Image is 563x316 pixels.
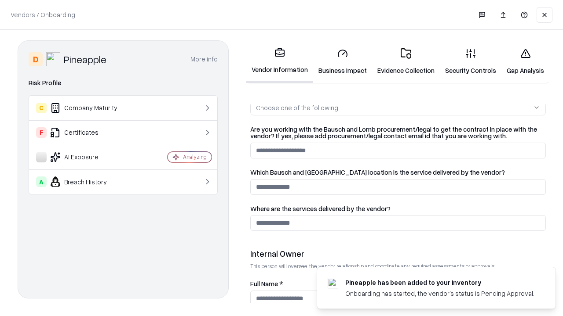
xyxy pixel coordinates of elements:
[328,278,338,288] img: pineappleenergy.com
[345,289,534,298] div: Onboarding has started, the vendor's status is Pending Approval.
[36,176,47,187] div: A
[250,169,546,176] label: Which Bausch and [GEOGRAPHIC_DATA] location is the service delivered by the vendor?
[372,41,440,82] a: Evidence Collection
[250,205,546,212] label: Where are the services delivered by the vendor?
[36,103,141,113] div: Company Maturity
[36,103,47,113] div: C
[256,103,342,112] div: Choose one of the following...
[246,40,313,83] a: Vendor Information
[250,100,546,115] button: Choose one of the following...
[11,10,75,19] p: Vendors / Onboarding
[250,262,546,270] p: This person will oversee the vendor relationship and coordinate any required assessments or appro...
[250,126,546,139] label: Are you working with the Bausch and Lomb procurement/legal to get the contract in place with the ...
[313,41,372,82] a: Business Impact
[250,280,546,287] label: Full Name *
[190,51,218,67] button: More info
[36,127,47,138] div: F
[29,52,43,66] div: D
[64,52,106,66] div: Pineapple
[36,127,141,138] div: Certificates
[36,152,141,162] div: AI Exposure
[36,176,141,187] div: Breach History
[46,52,60,66] img: Pineapple
[183,153,207,161] div: Analyzing
[440,41,501,82] a: Security Controls
[345,278,534,287] div: Pineapple has been added to your inventory
[29,78,218,88] div: Risk Profile
[501,41,549,82] a: Gap Analysis
[250,248,546,259] div: Internal Owner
